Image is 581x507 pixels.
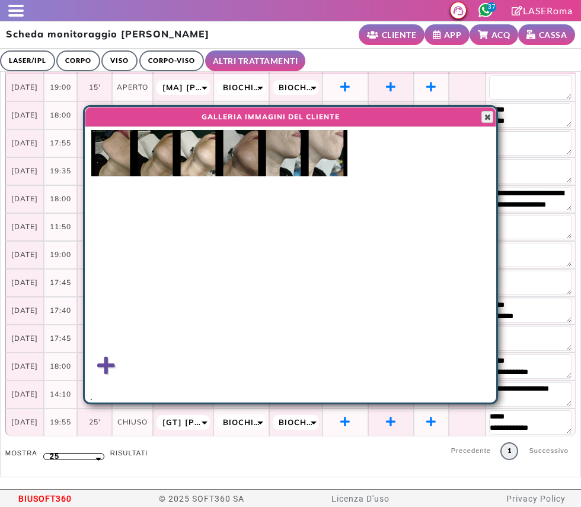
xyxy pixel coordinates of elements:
[134,130,177,176] img: MID15863CID11498-1753358715-2.jpg
[77,241,112,269] td: 15'
[77,102,112,129] td: 15'
[382,28,417,41] small: CLIENTE
[5,129,44,157] td: [DATE]
[44,102,77,129] td: 18:00
[77,381,112,408] td: 15'
[77,269,112,297] td: 10'
[5,297,44,325] td: [DATE]
[487,2,496,12] span: 37
[139,50,204,71] a: CORPO-VISO
[56,50,100,71] a: CORPO
[5,213,44,241] td: [DATE]
[223,416,260,429] span: Biochimica
[481,111,493,123] button: Close
[444,28,462,41] small: APP
[44,381,77,408] td: 14:10
[5,353,44,381] td: [DATE]
[522,442,576,460] a: Successivo
[512,6,523,15] i: Clicca per andare alla pagina di firma
[5,325,44,353] td: [DATE]
[331,494,390,503] a: Licenza D'uso
[506,494,566,503] a: Privacy Policy
[44,408,77,436] td: 19:55
[205,50,306,72] li: ALTRI TRATTAMENTI
[44,213,77,241] td: 11:50
[5,241,44,269] td: [DATE]
[44,185,77,213] td: 18:00
[112,74,153,102] td: APERTO
[279,416,313,429] span: Biochimica Mento
[44,241,77,269] td: 19:00
[262,130,305,176] img: MID15863CID11498-1753358716-5.jpg
[91,130,134,176] img: MID15863CID11498-1753358714-1.jpg
[5,408,44,436] td: [DATE]
[77,129,112,157] td: 5'
[518,24,575,45] a: CASSA
[223,81,260,94] span: Biochimica
[5,269,44,297] td: [DATE]
[112,408,153,436] td: CHIUSO
[5,102,44,129] td: [DATE]
[44,129,77,157] td: 17:55
[94,112,448,122] span: GALLERIA IMMAGINI DEL CLIENTE
[512,5,573,16] a: LASERoma
[44,297,77,325] td: 17:40
[5,381,44,408] td: [DATE]
[444,442,499,460] a: Precedente
[500,442,518,460] a: 1
[162,81,204,94] span: [MA] [PERSON_NAME]
[44,353,77,381] td: 18:00
[177,130,219,176] img: MID15863CID11498-1753358715-3.jpg
[77,353,112,381] td: 25'
[491,28,510,41] small: ACQ
[5,448,148,458] label: Mostra risultati
[6,28,209,40] h2: Scheda monitoraggio [PERSON_NAME]
[305,130,347,176] img: MID15863CID11498-1753358716-6.jpg
[279,81,313,94] span: Biochimica Mento
[359,24,424,45] a: CLIENTE
[44,269,77,297] td: 17:45
[539,28,567,41] small: CASSA
[77,325,112,353] td: 10'
[162,416,204,429] span: [GT] [PERSON_NAME]
[112,102,153,129] td: CHIUSO
[205,50,306,71] a: ALTRI TRATTAMENTI
[5,74,44,102] td: [DATE]
[77,297,112,325] td: 20'
[77,408,112,436] td: 25'
[44,157,77,185] td: 19:35
[50,450,59,463] span: 25
[470,24,518,45] a: ACQ
[77,74,112,102] td: 15'
[5,157,44,185] td: [DATE]
[424,24,470,45] a: APP
[77,157,112,185] td: 25'
[44,325,77,353] td: 17:45
[101,50,138,71] a: VISO
[77,213,112,241] td: 10'
[44,74,77,102] td: 19:00
[219,130,262,176] img: MID15863CID11498-1753358716-4.jpg
[5,185,44,213] td: [DATE]
[77,185,112,213] td: 35'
